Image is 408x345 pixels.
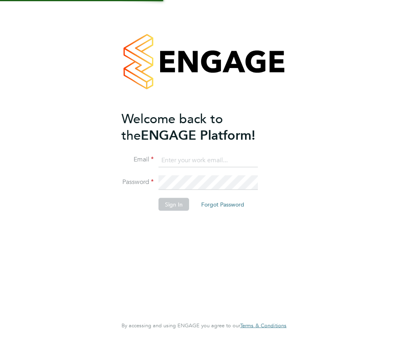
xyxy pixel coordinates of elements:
input: Enter your work email... [159,153,258,167]
label: Password [122,178,154,186]
a: Terms & Conditions [240,322,286,329]
span: Welcome back to the [122,111,223,143]
h2: ENGAGE Platform! [122,110,278,143]
button: Sign In [159,198,189,211]
span: By accessing and using ENGAGE you agree to our [122,322,286,329]
label: Email [122,155,154,164]
button: Forgot Password [195,198,251,211]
